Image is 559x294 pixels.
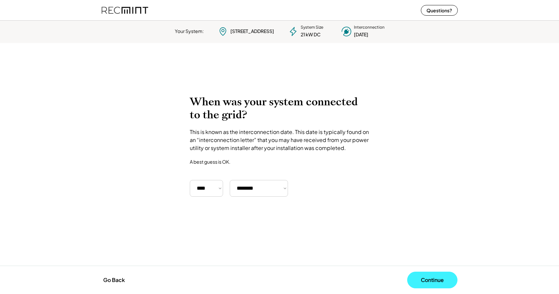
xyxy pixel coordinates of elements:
[190,159,230,165] div: A best guess is OK.
[407,272,457,288] button: Continue
[190,128,370,152] div: This is known as the interconnection date. This date is typically found on an “interconnection le...
[175,28,204,35] div: Your System:
[354,25,385,30] div: Interconnection
[230,28,274,35] div: [STREET_ADDRESS]
[421,5,458,16] button: Questions?
[301,31,321,38] div: 21 kW DC
[190,95,370,121] h2: When was your system connected to the grid?
[102,1,148,19] img: recmint-logotype%403x%20%281%29.jpeg
[101,273,127,287] button: Go Back
[301,25,323,30] div: System Size
[354,31,368,38] div: [DATE]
